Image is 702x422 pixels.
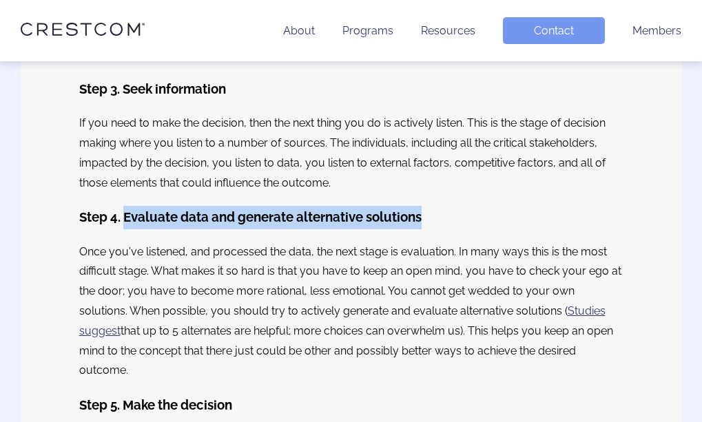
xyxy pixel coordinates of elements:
[421,24,475,37] a: Resources
[79,78,623,101] h3: Step 3. Seek information
[342,24,393,37] a: Programs
[632,24,681,37] a: Members
[79,114,623,193] p: If you need to make the decision, then the next thing you do is actively listen. This is the stag...
[79,242,623,381] p: Once you've listened, and processed the data, the next stage is evaluation. In many ways this is ...
[79,394,623,417] h3: Step 5. Make the decision
[503,17,605,44] a: Contact
[283,24,315,37] a: About
[79,206,623,229] h3: Step 4. Evaluate data and generate alternative solutions
[79,304,606,337] a: Studies suggest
